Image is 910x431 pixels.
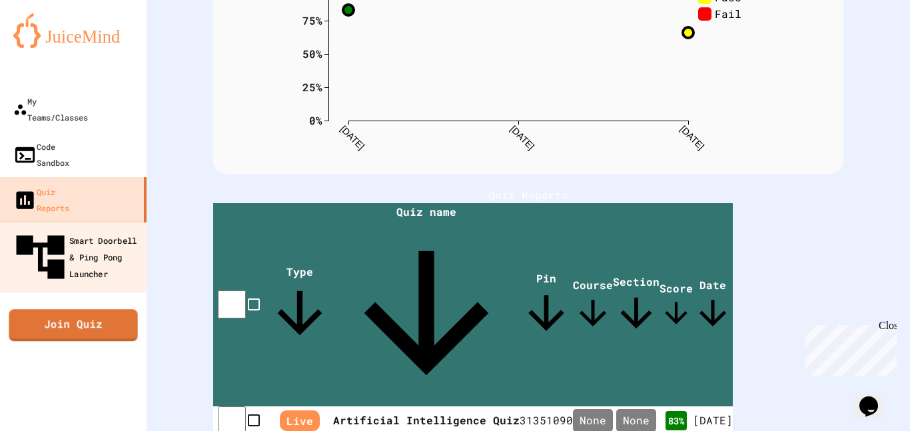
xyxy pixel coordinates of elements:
[13,13,133,48] img: logo-orange.svg
[309,113,322,127] text: 0%
[613,274,660,336] span: Section
[213,187,843,203] h1: Quiz Reports
[660,281,693,330] span: Score
[715,6,741,20] text: Fail
[280,410,320,431] span: Live
[218,290,246,318] input: select all desserts
[11,228,143,286] div: Smart Doorbell & Ping Pong Launcher
[693,278,733,333] span: Date
[302,46,322,60] text: 50%
[338,123,366,151] text: [DATE]
[13,139,69,171] div: Code Sandbox
[302,13,322,27] text: 75%
[13,184,69,216] div: Quiz Reports
[9,310,137,342] a: Join Quiz
[333,205,520,406] span: Quiz name
[5,5,92,85] div: Chat with us now!Close
[508,123,536,151] text: [DATE]
[678,123,706,151] text: [DATE]
[573,278,613,333] span: Course
[799,320,897,376] iframe: chat widget
[666,411,687,430] div: 83 %
[302,79,322,93] text: 25%
[854,378,897,418] iframe: chat widget
[266,264,333,346] span: Type
[520,271,573,340] span: Pin
[13,93,88,125] div: My Teams/Classes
